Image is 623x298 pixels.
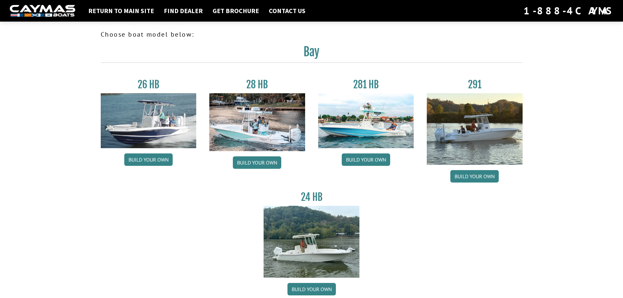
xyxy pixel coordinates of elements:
p: Choose boat model below: [101,29,523,39]
a: Build your own [287,283,336,295]
h3: 26 HB [101,79,197,91]
img: 26_new_photo_resized.jpg [101,93,197,148]
img: 28-hb-twin.jpg [318,93,414,148]
a: Build your own [342,153,390,166]
h3: 291 [427,79,523,91]
img: 291_Thumbnail.jpg [427,93,523,165]
a: Find Dealer [161,7,206,15]
h3: 28 HB [209,79,305,91]
a: Build your own [233,156,281,169]
h2: Bay [101,44,523,63]
h3: 281 HB [318,79,414,91]
a: Build your own [124,153,173,166]
img: 24_HB_thumbnail.jpg [264,206,359,277]
a: Build your own [450,170,499,183]
a: Return to main site [85,7,157,15]
div: 1-888-4CAYMAS [524,4,613,18]
a: Get Brochure [209,7,262,15]
img: white-logo-c9c8dbefe5ff5ceceb0f0178aa75bf4bb51f6bca0971e226c86eb53dfe498488.png [10,5,75,17]
a: Contact Us [266,7,309,15]
img: 28_hb_thumbnail_for_caymas_connect.jpg [209,93,305,151]
h3: 24 HB [264,191,359,203]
